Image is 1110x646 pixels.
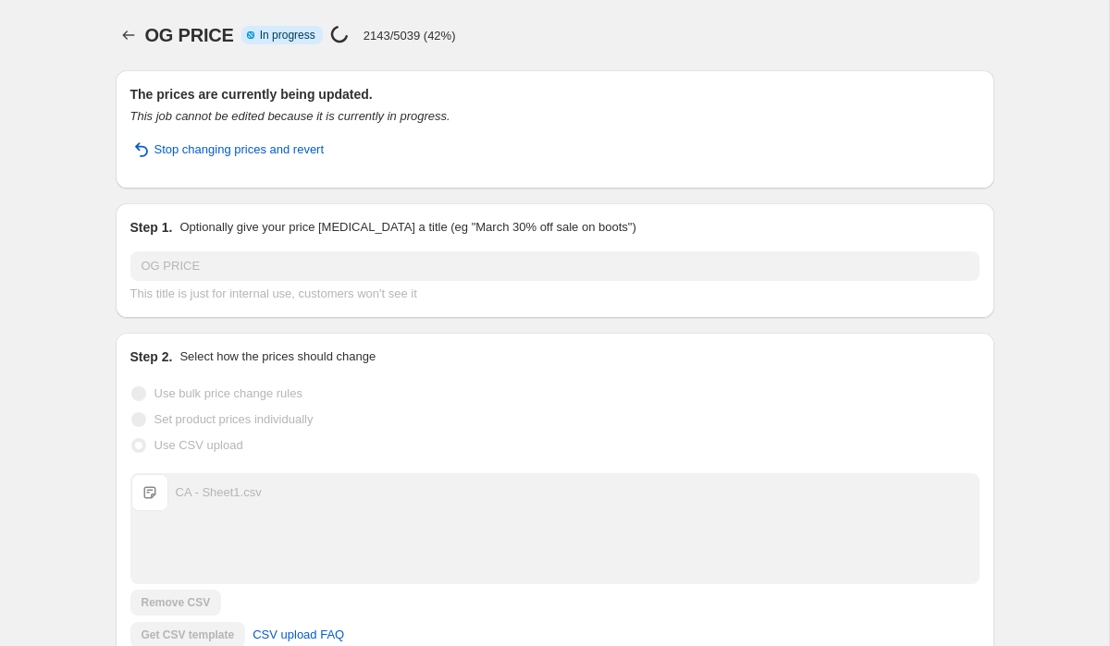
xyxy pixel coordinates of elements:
[130,85,980,104] h2: The prices are currently being updated.
[364,29,456,43] p: 2143/5039 (42%)
[253,626,344,644] span: CSV upload FAQ
[154,140,325,159] span: Stop changing prices and revert
[145,25,234,45] span: OG PRICE
[179,218,635,237] p: Optionally give your price [MEDICAL_DATA] a title (eg "March 30% off sale on boots")
[116,22,142,48] button: Price change jobs
[154,386,302,400] span: Use bulk price change rules
[154,438,243,452] span: Use CSV upload
[130,251,980,281] input: 30% off holiday sale
[176,483,262,502] div: CA - Sheet1.csv
[119,135,336,165] button: Stop changing prices and revert
[154,412,314,426] span: Set product prices individually
[130,218,173,237] h2: Step 1.
[130,347,173,366] h2: Step 2.
[260,28,315,43] span: In progress
[130,286,417,300] span: This title is just for internal use, customers won't see it
[179,347,376,366] p: Select how the prices should change
[130,109,450,123] i: This job cannot be edited because it is currently in progress.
